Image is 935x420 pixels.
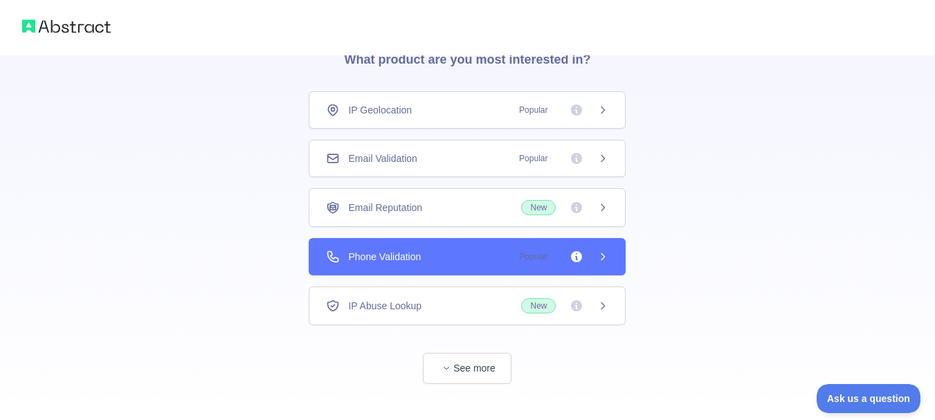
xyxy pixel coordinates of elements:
[322,22,612,91] h3: What product are you most interested in?
[511,152,556,165] span: Popular
[348,103,412,117] span: IP Geolocation
[817,384,921,413] iframe: Toggle Customer Support
[348,299,421,313] span: IP Abuse Lookup
[423,353,511,384] button: See more
[348,152,417,165] span: Email Validation
[348,201,422,214] span: Email Reputation
[511,250,556,264] span: Popular
[22,17,111,36] img: Abstract logo
[521,200,556,215] span: New
[511,103,556,117] span: Popular
[348,250,421,264] span: Phone Validation
[521,298,556,313] span: New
